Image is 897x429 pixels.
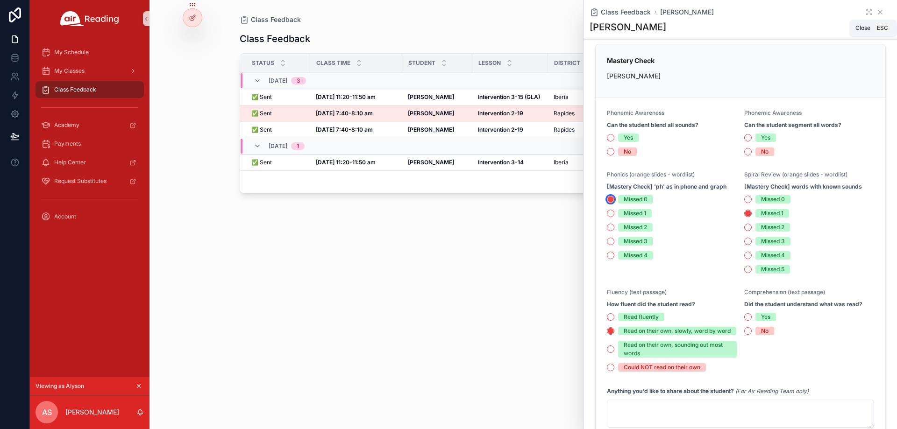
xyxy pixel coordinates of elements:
[478,159,524,166] strong: Intervention 3-14
[624,341,731,358] div: Read on their own, sounding out most words
[761,327,769,335] div: No
[408,110,454,117] strong: [PERSON_NAME]
[761,223,784,232] div: Missed 2
[478,93,542,101] a: Intervention 3-15 (GLA)
[478,126,542,134] a: Intervention 2-19
[269,77,287,84] span: [DATE]
[478,159,542,166] a: Intervention 3-14
[478,126,523,133] strong: Intervention 2-19
[761,251,785,260] div: Missed 4
[761,148,769,156] div: No
[316,159,376,166] strong: [DATE] 11:20-11:50 am
[761,134,770,142] div: Yes
[744,288,825,295] span: Comprehension (text passage)
[251,93,305,101] a: ✅ Sent
[316,93,376,100] strong: [DATE] 11:20-11:50 am
[735,387,809,394] em: (For Air Reading Team only)
[251,93,272,101] span: ✅ Sent
[36,208,144,225] a: Account
[54,67,85,75] span: My Classes
[251,159,305,166] a: ✅ Sent
[761,209,783,218] div: Missed 1
[251,159,272,166] span: ✅ Sent
[269,142,287,150] span: [DATE]
[408,59,435,67] span: Student
[601,7,651,17] span: Class Feedback
[251,15,301,24] span: Class Feedback
[316,126,373,133] strong: [DATE] 7:40-8:10 am
[54,159,86,166] span: Help Center
[624,313,659,321] div: Read fluently
[478,93,540,100] strong: Intervention 3-15 (GLA)
[478,59,501,67] span: Lesson
[408,126,467,134] a: [PERSON_NAME]
[855,24,870,32] span: Close
[297,77,300,84] div: 3
[30,37,149,237] div: scrollable content
[554,110,650,117] a: Rapides
[252,59,274,67] span: Status
[761,237,785,246] div: Missed 3
[554,93,650,101] a: Iberia
[660,7,714,17] a: [PERSON_NAME]
[590,21,666,34] h1: [PERSON_NAME]
[251,110,272,117] span: ✅ Sent
[54,177,107,185] span: Request Substitutes
[36,81,144,98] a: Class Feedback
[478,110,523,117] strong: Intervention 2-19
[554,93,569,101] span: Iberia
[554,159,650,166] a: Iberia
[554,159,569,166] span: Iberia
[744,171,847,178] span: Spiral Review (orange slides - wordlist)
[875,24,890,32] span: Esc
[744,183,862,190] strong: [Mastery Check] words with known sounds
[607,71,874,81] p: [PERSON_NAME]
[54,140,81,148] span: Payments
[607,121,698,129] strong: Can the student blend all sounds?
[607,301,695,308] strong: How fluent did the student read?
[316,159,397,166] a: [DATE] 11:20-11:50 am
[624,237,648,246] div: Missed 3
[316,59,350,67] span: Class Time
[316,126,397,134] a: [DATE] 7:40-8:10 am
[36,154,144,171] a: Help Center
[297,142,299,150] div: 1
[554,59,580,67] span: District
[607,183,726,190] strong: [Mastery Check] 'ph' as in phone and graph
[316,110,397,117] a: [DATE] 7:40-8:10 am
[408,159,467,166] a: [PERSON_NAME]
[408,93,454,100] strong: [PERSON_NAME]
[478,110,542,117] a: Intervention 2-19
[251,126,272,134] span: ✅ Sent
[408,126,454,133] strong: [PERSON_NAME]
[251,126,305,134] a: ✅ Sent
[251,110,305,117] a: ✅ Sent
[554,110,575,117] span: Rapides
[36,44,144,61] a: My Schedule
[316,110,373,117] strong: [DATE] 7:40-8:10 am
[316,93,397,101] a: [DATE] 11:20-11:50 am
[607,288,667,295] span: Fluency (text passage)
[54,86,96,93] span: Class Feedback
[65,408,119,417] p: [PERSON_NAME]
[624,223,647,232] div: Missed 2
[554,126,575,134] span: Rapides
[624,195,648,204] div: Missed 0
[36,135,144,152] a: Payments
[624,327,731,335] div: Read on their own, slowly, word by word
[624,209,646,218] div: Missed 1
[607,109,664,116] span: Phonemic Awareness
[54,121,79,129] span: Academy
[761,265,784,274] div: Missed 5
[607,56,655,64] strong: Mastery Check
[624,363,700,372] div: Could NOT read on their own
[624,148,631,156] div: No
[36,382,84,390] span: Viewing as Alyson
[761,313,770,321] div: Yes
[54,213,76,220] span: Account
[607,387,734,394] strong: Anything you'd like to share about the student?
[408,93,467,101] a: [PERSON_NAME]
[744,109,802,116] span: Phonemic Awareness
[240,32,310,45] h1: Class Feedback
